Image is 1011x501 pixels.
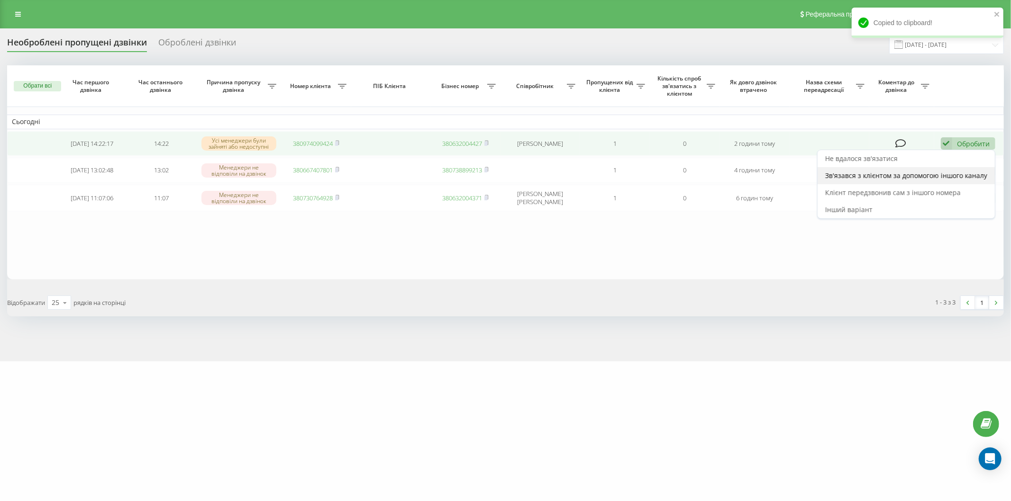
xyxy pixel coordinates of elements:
span: Причина пропуску дзвінка [201,79,268,93]
td: [PERSON_NAME] [501,131,580,156]
td: 1 [580,158,650,183]
a: 1 [975,296,989,309]
td: 6 годин тому [720,185,790,211]
span: Клієнт передзвонив сам з іншого номера [825,188,961,197]
span: Інший варіант [825,205,873,214]
div: Усі менеджери були зайняті або недоступні [201,136,276,151]
td: [PERSON_NAME] [PERSON_NAME] [501,185,580,211]
span: Час першого дзвінка [65,79,119,93]
button: Обрати всі [14,81,61,91]
span: Кількість спроб зв'язатись з клієнтом [655,75,706,97]
span: рядків на сторінці [73,298,126,307]
a: 380632004371 [442,194,482,202]
span: Як довго дзвінок втрачено [728,79,782,93]
div: 25 [52,298,59,307]
span: Зв'язався з клієнтом за допомогою іншого каналу [825,171,987,180]
a: 380730764928 [293,194,333,202]
td: 1 [580,185,650,211]
div: Менеджери не відповіли на дзвінок [201,163,276,178]
button: close [994,10,1001,19]
div: Обробити [957,139,990,148]
td: Тех пом [790,158,869,183]
td: 13:02 [127,158,196,183]
a: 380974099424 [293,139,333,148]
a: 380738899213 [442,166,482,174]
span: Співробітник [505,82,567,90]
td: [DATE] 11:07:06 [57,185,127,211]
span: Бізнес номер [436,82,487,90]
td: [DATE] 14:22:17 [57,131,127,156]
td: 14:22 [127,131,196,156]
td: [DATE] 13:02:48 [57,158,127,183]
span: Реферальна програма [806,10,875,18]
span: Не вдалося зв'язатися [825,154,898,163]
td: 11:07 [127,185,196,211]
a: 380667407801 [293,166,333,174]
td: 0 [650,158,720,183]
span: Назва схеми переадресації [794,79,856,93]
div: Open Intercom Messenger [979,447,1002,470]
td: 1 [580,131,650,156]
span: Час останнього дзвінка [135,79,189,93]
span: Номер клієнта [286,82,337,90]
td: Сьогодні [7,115,1004,129]
div: 1 - 3 з 3 [936,297,956,307]
span: ПІБ Клієнта [359,82,422,90]
td: 2 години тому [720,131,790,156]
div: Оброблені дзвінки [158,37,236,52]
span: Пропущених від клієнта [585,79,637,93]
span: Відображати [7,298,45,307]
td: 4 години тому [720,158,790,183]
div: Необроблені пропущені дзвінки [7,37,147,52]
div: Менеджери не відповіли на дзвінок [201,191,276,205]
td: 0 [650,185,720,211]
span: Коментар до дзвінка [874,79,921,93]
td: 0 [650,131,720,156]
a: 380632004427 [442,139,482,148]
div: Copied to clipboard! [852,8,1003,38]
